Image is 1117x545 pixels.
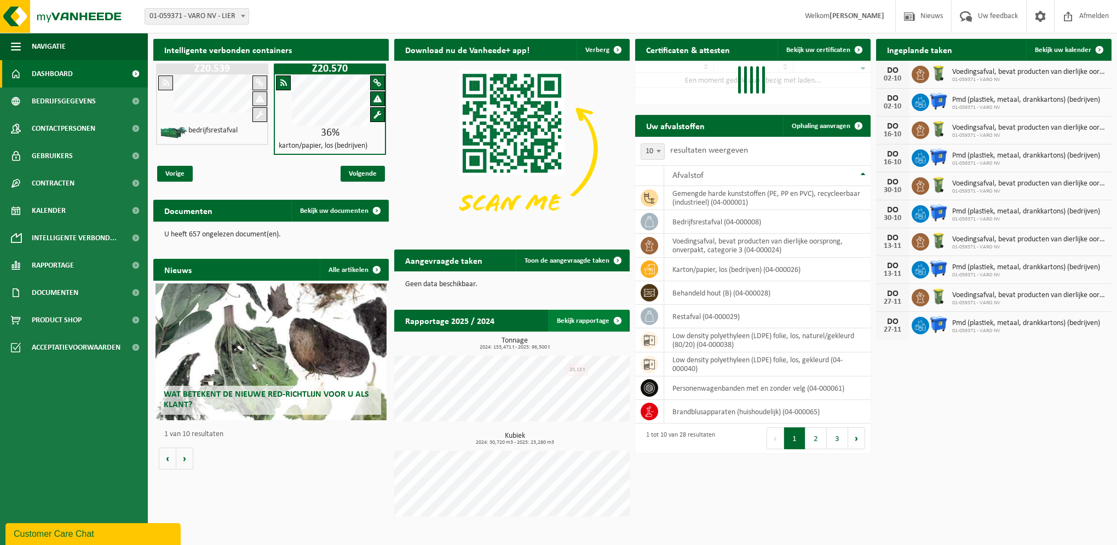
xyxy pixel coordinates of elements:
span: 01-059371 - VARO NV [952,300,1106,306]
div: DO [882,66,903,75]
span: 01-059371 - VARO NV [952,160,1100,167]
div: DO [882,317,903,326]
span: Voedingsafval, bevat producten van dierlijke oorsprong, onverpakt, categorie 3 [952,124,1106,132]
span: 2024: 30,720 m3 - 2025: 23,280 m3 [400,440,630,445]
span: Contracten [32,170,74,197]
div: DO [882,262,903,270]
span: 10 [641,144,664,159]
span: Voedingsafval, bevat producten van dierlijke oorsprong, onverpakt, categorie 3 [952,179,1106,188]
div: DO [882,289,903,298]
img: WB-0140-HPE-GN-50 [929,287,948,306]
span: Bedrijfsgegevens [32,88,96,115]
div: 27-11 [882,326,903,334]
span: Gebruikers [32,142,73,170]
p: U heeft 657 ongelezen document(en). [164,231,378,239]
div: 13-11 [882,270,903,278]
div: DO [882,122,903,131]
td: gemengde harde kunststoffen (PE, PP en PVC), recycleerbaar (industrieel) (04-000001) [664,186,871,210]
img: WB-1100-HPE-BE-01 [929,259,948,278]
p: 1 van 10 resultaten [164,431,383,438]
span: Navigatie [32,33,66,60]
span: Ophaling aanvragen [792,123,850,130]
span: Intelligente verbond... [32,224,117,252]
td: behandeld hout (B) (04-000028) [664,281,871,305]
h2: Ingeplande taken [876,39,963,60]
a: Ophaling aanvragen [783,115,870,137]
span: 01-059371 - VARO NV [952,244,1106,251]
div: 02-10 [882,103,903,111]
iframe: chat widget [5,521,183,545]
img: WB-1100-HPE-BE-01 [929,92,948,111]
h3: Kubiek [400,432,630,445]
td: bedrijfsrestafval (04-000008) [664,210,871,234]
h1: Z20.570 [277,63,383,74]
td: low density polyethyleen (LDPE) folie, los, naturel/gekleurd (80/20) (04-000038) [664,328,871,352]
td: low density polyethyleen (LDPE) folie, los, gekleurd (04-000040) [664,352,871,376]
span: 10 [641,143,665,160]
span: 01-059371 - VARO NV [952,77,1106,83]
h2: Intelligente verbonden containers [153,39,389,60]
span: Pmd (plastiek, metaal, drankkartons) (bedrijven) [952,319,1100,328]
h2: Uw afvalstoffen [635,115,716,136]
a: Wat betekent de nieuwe RED-richtlijn voor u als klant? [156,283,386,420]
span: 01-059371 - VARO NV [952,216,1100,223]
button: 3 [827,427,848,449]
a: Bekijk uw kalender [1026,39,1110,61]
td: personenwagenbanden met en zonder velg (04-000061) [664,376,871,400]
span: Acceptatievoorwaarden [32,334,120,361]
img: WB-0140-HPE-GN-50 [929,120,948,138]
button: Previous [767,427,784,449]
td: brandblusapparaten (huishoudelijk) (04-000065) [664,400,871,424]
div: 16-10 [882,131,903,138]
h2: Rapportage 2025 / 2024 [394,310,505,331]
span: 01-059371 - VARO NV [952,328,1100,334]
span: Bekijk uw documenten [300,207,369,214]
div: 30-10 [882,187,903,194]
div: DO [882,150,903,159]
span: Verberg [585,47,609,54]
div: DO [882,234,903,242]
h2: Download nu de Vanheede+ app! [394,39,540,60]
button: 2 [805,427,827,449]
a: Bekijk rapportage [548,310,629,332]
a: Bekijk uw documenten [291,200,388,222]
button: Vorige [159,448,176,469]
button: Next [848,427,865,449]
div: 27-11 [882,298,903,306]
h4: bedrijfsrestafval [188,127,238,135]
label: resultaten weergeven [670,146,748,155]
h2: Documenten [153,200,223,221]
span: 01-059371 - VARO NV - LIER [145,9,249,24]
img: Download de VHEPlus App [394,61,630,237]
span: Voedingsafval, bevat producten van dierlijke oorsprong, onverpakt, categorie 3 [952,291,1106,300]
img: WB-1100-HPE-BE-01 [929,204,948,222]
img: WB-1100-HPE-BE-01 [929,315,948,334]
span: Dashboard [32,60,73,88]
h3: Tonnage [400,337,630,350]
span: Kalender [32,197,66,224]
h1: Z20.539 [159,63,266,74]
div: 16-10 [882,159,903,166]
div: 1 tot 10 van 28 resultaten [641,426,715,450]
img: HK-XZ-20-GN-01 [160,126,187,140]
button: Volgende [176,448,193,469]
strong: [PERSON_NAME] [830,12,884,20]
span: Pmd (plastiek, metaal, drankkartons) (bedrijven) [952,263,1100,272]
td: restafval (04-000029) [664,305,871,328]
img: WB-0140-HPE-GN-50 [929,64,948,83]
span: Volgende [341,166,385,182]
span: 2024: 153,471 t - 2025: 96,500 t [400,345,630,350]
span: Vorige [157,166,193,182]
h2: Nieuws [153,259,203,280]
span: 01-059371 - VARO NV [952,105,1100,111]
span: Bekijk uw certificaten [786,47,850,54]
p: Geen data beschikbaar. [405,281,619,288]
span: Documenten [32,279,78,306]
span: 01-059371 - VARO NV [952,188,1106,195]
div: 13-11 [882,242,903,250]
span: Afvalstof [672,171,704,180]
span: Rapportage [32,252,74,279]
div: 20,15 t [566,364,588,376]
a: Bekijk uw certificaten [778,39,870,61]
